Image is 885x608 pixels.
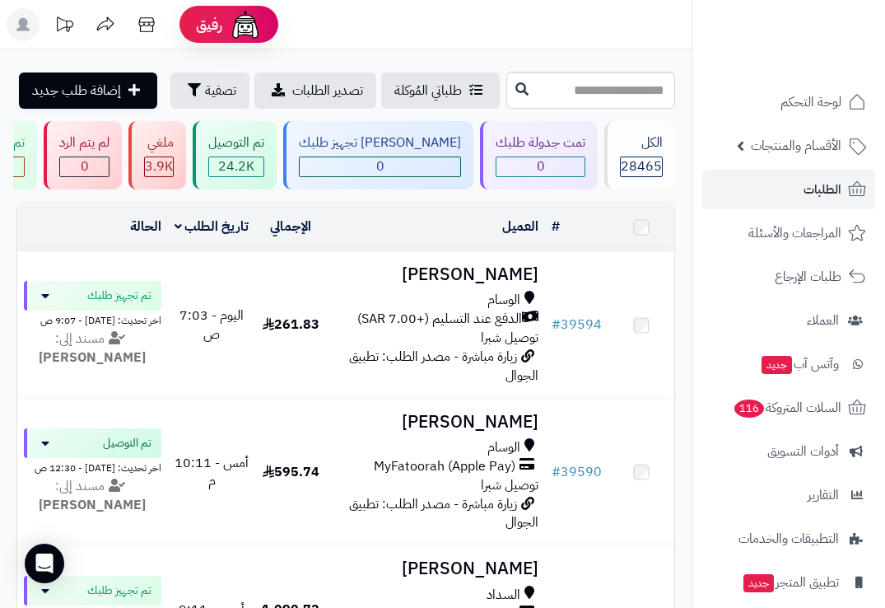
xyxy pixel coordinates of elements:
[702,475,875,515] a: التقارير
[702,563,875,602] a: تطبيق المتجرجديد
[280,121,477,189] a: [PERSON_NAME] تجهيز طلبك 0
[25,544,64,583] div: Open Intercom Messenger
[205,81,236,101] span: تصفية
[481,475,538,495] span: توصيل شبرا
[734,400,764,418] span: 116
[24,311,161,328] div: اخر تحديث: [DATE] - 9:07 ص
[44,8,85,45] a: تحديثات المنصة
[702,344,875,384] a: وآتس آبجديد
[170,72,249,109] button: تصفية
[487,586,520,605] span: السداد
[621,157,662,176] span: 28465
[487,438,520,457] span: الوسام
[300,157,460,176] span: 0
[773,41,869,76] img: logo-2.png
[32,81,121,101] span: إضافة طلب جديد
[40,121,125,189] a: لم يتم الرد 0
[780,91,841,114] span: لوحة التحكم
[807,309,839,332] span: العملاء
[179,306,244,344] span: اليوم - 7:03 ص
[702,432,875,471] a: أدوات التسويق
[292,81,363,101] span: تصدير الطلبات
[477,121,601,189] a: تمت جدولة طلبك 0
[349,347,538,386] span: زيارة مباشرة - مصدر الطلب: تطبيق الجوال
[103,435,151,451] span: تم التوصيل
[208,133,264,152] div: تم التوصيل
[702,213,875,253] a: المراجعات والأسئلة
[702,257,875,297] a: طلبات الإرجاع
[175,453,249,492] span: أمس - 10:11 م
[12,330,174,367] div: مسند إلى:
[481,328,538,348] span: توصيل شبرا
[738,527,839,550] span: التطبيقات والخدمات
[374,457,515,476] span: MyFatoorah (Apple Pay)
[808,484,839,507] span: التقارير
[751,134,841,157] span: الأقسام والمنتجات
[333,559,538,578] h3: [PERSON_NAME]
[333,265,538,284] h3: [PERSON_NAME]
[552,315,561,334] span: #
[748,222,841,245] span: المراجعات والأسئلة
[620,133,663,152] div: الكل
[24,458,161,475] div: اخر تحديث: [DATE] - 12:30 ص
[189,121,280,189] a: تم التوصيل 24.2K
[60,157,109,176] span: 0
[175,217,249,236] a: تاريخ الطلب
[59,133,109,152] div: لم يتم الرد
[702,170,875,209] a: الطلبات
[263,315,319,334] span: 261.83
[209,157,263,176] div: 24205
[743,574,774,592] span: جديد
[702,388,875,428] a: السلات المتروكة116
[381,72,500,109] a: طلباتي المُوكلة
[270,217,311,236] a: الإجمالي
[125,121,189,189] a: ملغي 3.9K
[209,157,263,176] span: 24.2K
[601,121,678,189] a: الكل28465
[229,8,262,41] img: ai-face.png
[145,157,173,176] div: 3880
[702,301,875,340] a: العملاء
[702,82,875,122] a: لوحة التحكم
[487,291,520,310] span: الوسام
[767,440,839,463] span: أدوات التسويق
[87,288,151,304] span: تم تجهيز طلبك
[702,519,875,559] a: التطبيقات والخدمات
[263,462,319,482] span: 595.74
[299,133,461,152] div: [PERSON_NAME] تجهيز طلبك
[496,157,585,176] span: 0
[349,494,538,533] span: زيارة مباشرة - مصدر الطلب: تطبيق الجوال
[357,310,522,329] span: الدفع عند التسليم (+7.00 SAR)
[394,81,462,101] span: طلباتي المُوكلة
[144,133,174,152] div: ملغي
[775,265,841,288] span: طلبات الإرجاع
[39,495,146,515] strong: [PERSON_NAME]
[762,356,792,374] span: جديد
[502,217,538,236] a: العميل
[496,133,585,152] div: تمت جدولة طلبك
[733,396,841,419] span: السلات المتروكة
[803,178,841,201] span: الطلبات
[12,477,174,515] div: مسند إلى:
[19,72,157,109] a: إضافة طلب جديد
[760,353,839,376] span: وآتس آب
[552,217,560,236] a: #
[145,157,173,176] span: 3.9K
[552,462,602,482] a: #39590
[39,348,146,367] strong: [PERSON_NAME]
[130,217,161,236] a: الحالة
[254,72,376,109] a: تصدير الطلبات
[333,413,538,432] h3: [PERSON_NAME]
[196,15,222,35] span: رفيق
[87,582,151,599] span: تم تجهيز طلبك
[552,462,561,482] span: #
[742,571,839,594] span: تطبيق المتجر
[552,315,602,334] a: #39594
